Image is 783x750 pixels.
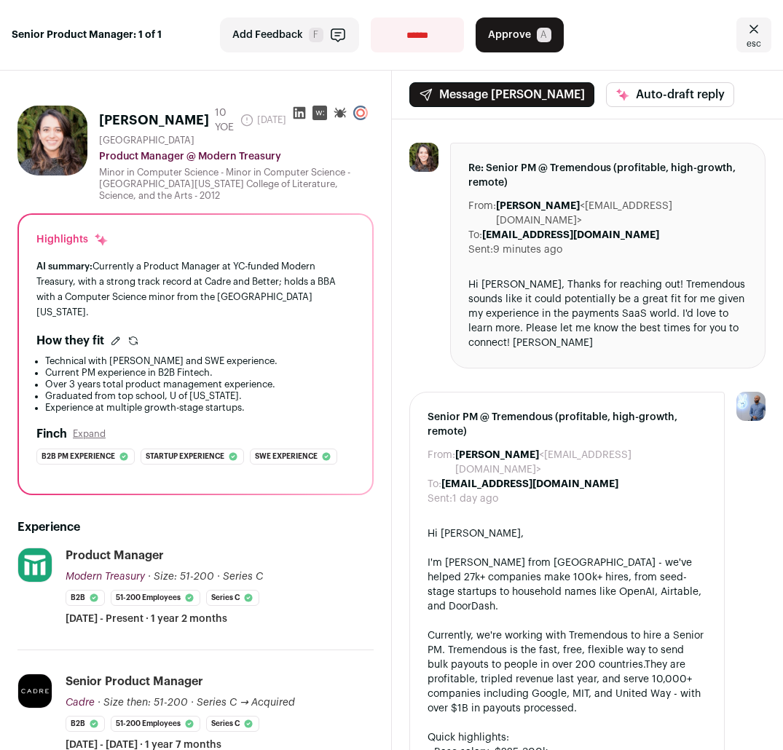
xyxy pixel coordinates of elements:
dd: <[EMAIL_ADDRESS][DOMAIN_NAME]> [496,199,748,228]
span: [DATE] - Present · 1 year 2 months [66,612,227,626]
span: · Size then: 51-200 [98,698,188,708]
img: 97332-medium_jpg [736,392,766,421]
h2: Finch [36,425,67,443]
span: Re: Senior PM @ Tremendous (profitable, high-growth, remote) [468,161,748,190]
span: Startup experience [146,449,224,464]
dt: To: [428,477,441,492]
b: [PERSON_NAME] [455,450,539,460]
li: Over 3 years total product management experience. [45,379,355,390]
li: B2B [66,590,105,606]
span: Cadre [66,698,95,708]
li: Graduated from top school, U of [US_STATE]. [45,390,355,402]
span: [GEOGRAPHIC_DATA] [99,135,194,146]
span: Modern Treasury [66,572,145,582]
span: · [191,695,194,710]
li: Experience at multiple growth-stage startups. [45,402,355,414]
b: [EMAIL_ADDRESS][DOMAIN_NAME] [482,230,659,240]
div: Currently, we're working with Tremendous to hire a Senior PM. Tremendous is the fast, free, flexi... [428,628,707,716]
div: Hi [PERSON_NAME], Thanks for reaching out! Tremendous sounds like it could potentially be a great... [468,277,748,350]
b: [PERSON_NAME] [496,201,580,211]
button: Message [PERSON_NAME] [409,82,594,107]
strong: Senior Product Manager: 1 of 1 [12,28,162,42]
img: b2296856a51edce7719bb2030b60d6fc778982ba5f9e8addb73c885b8a29f45e.jpg [17,106,87,175]
img: b2296856a51edce7719bb2030b60d6fc778982ba5f9e8addb73c885b8a29f45e.jpg [409,143,438,172]
b: [EMAIL_ADDRESS][DOMAIN_NAME] [441,479,618,489]
span: Swe experience [255,449,318,464]
div: Quick highlights: [428,730,707,745]
div: Senior Product Manager [66,674,203,690]
div: Product Manager [66,548,164,564]
h2: How they fit [36,332,104,350]
li: Series C [206,590,259,606]
a: Close [736,17,771,52]
li: Current PM experience in B2B Fintech. [45,367,355,379]
h1: [PERSON_NAME] [99,110,209,130]
li: 51-200 employees [111,716,200,732]
dd: <[EMAIL_ADDRESS][DOMAIN_NAME]> [455,448,707,477]
li: Technical with [PERSON_NAME] and SWE experience. [45,355,355,367]
dt: To: [468,228,482,242]
h2: Experience [17,518,374,536]
li: Series C [206,716,259,732]
button: Expand [73,428,106,440]
span: · [217,569,220,584]
span: [DATE] [240,113,286,127]
div: Currently a Product Manager at YC-funded Modern Treasury, with a strong track record at Cadre and... [36,258,355,320]
li: B2B [66,716,105,732]
div: Highlights [36,232,109,247]
span: B2b pm experience [42,449,115,464]
div: Minor in Computer Science - Minor in Computer Science - [GEOGRAPHIC_DATA][US_STATE] College of Li... [99,167,374,202]
dt: From: [468,199,496,228]
button: Auto-draft reply [606,82,734,107]
img: eb2bfd9307a1db57c4f401bc5fd5819805f69f67c1d5011480fe732489a2f7b5.jpg [18,674,52,708]
span: · Size: 51-200 [148,572,214,582]
img: 02f11ae1554f9febe7ddae0aaff46946aea80fa234ad042b64a03f8ffe43d1a9.png [18,548,52,582]
dd: 1 day ago [452,492,498,506]
span: Series C [223,572,263,582]
div: 10 YOE [215,106,234,135]
span: Approve [488,28,531,42]
span: AI summary: [36,261,93,271]
span: esc [747,38,761,50]
div: Product Manager @ Modern Treasury [99,149,374,164]
button: Approve A [476,17,564,52]
dt: From: [428,448,455,477]
li: 51-200 employees [111,590,200,606]
span: Senior PM @ Tremendous (profitable, high-growth, remote) [428,410,707,439]
div: Hi [PERSON_NAME], [428,526,707,541]
dd: 9 minutes ago [493,242,562,257]
dt: Sent: [428,492,452,506]
dt: Sent: [468,242,493,257]
span: Add Feedback [232,28,303,42]
span: F [309,28,323,42]
button: Add Feedback F [220,17,359,52]
div: I'm [PERSON_NAME] from [GEOGRAPHIC_DATA] - we've helped 27k+ companies make 100k+ hires, from see... [428,556,707,614]
span: Series C → Acquired [197,698,295,708]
